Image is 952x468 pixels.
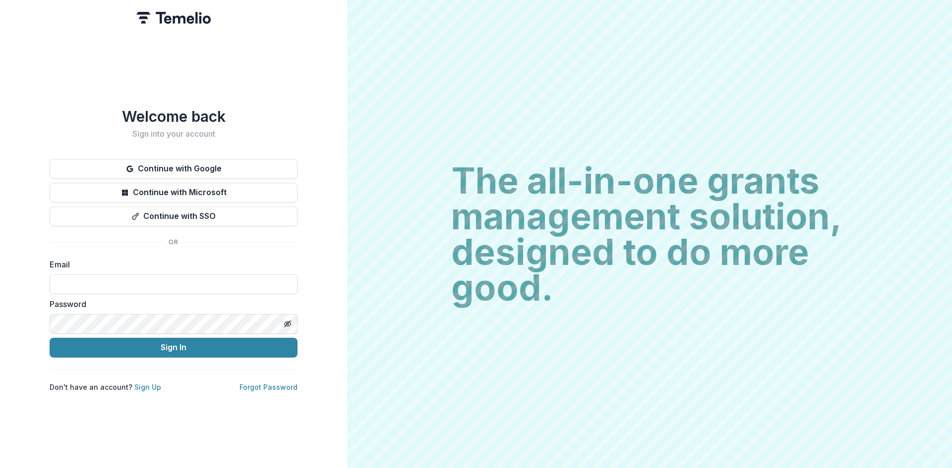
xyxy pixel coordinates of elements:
p: Don't have an account? [50,382,161,392]
button: Toggle password visibility [280,316,296,332]
label: Email [50,259,292,270]
label: Password [50,298,292,310]
a: Sign Up [134,383,161,391]
h1: Welcome back [50,107,297,125]
a: Forgot Password [239,383,297,391]
button: Continue with SSO [50,207,297,226]
button: Continue with Microsoft [50,183,297,203]
button: Sign In [50,338,297,358]
button: Continue with Google [50,159,297,179]
h2: Sign into your account [50,129,297,139]
img: Temelio [136,12,211,24]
